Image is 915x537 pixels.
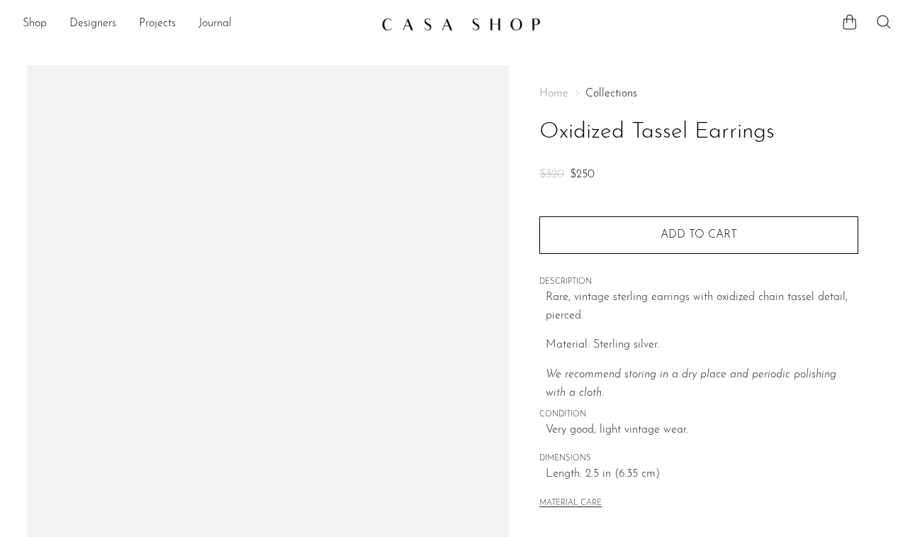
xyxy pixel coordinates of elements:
[546,369,836,399] em: We recommend storing in a dry place and periodic polishing with a cloth.
[539,114,858,150] h1: Oxidized Tassel Earrings
[539,409,858,421] span: CONDITION
[546,336,858,355] p: Material: Sterling silver.
[539,88,858,99] nav: Breadcrumbs
[23,15,47,33] a: Shop
[539,216,858,253] button: Add to cart
[570,169,595,180] span: $250
[539,453,858,465] span: DIMENSIONS
[585,88,637,99] a: Collections
[539,88,568,99] span: Home
[198,15,232,33] a: Journal
[23,12,370,36] ul: NEW HEADER MENU
[546,421,858,440] span: Very good; light vintage wear.
[546,289,858,325] p: Rare, vintage sterling earrings with oxidized chain tassel detail, pierced.
[539,276,858,289] span: DESCRIPTION
[539,499,602,509] button: MATERIAL CARE
[23,12,370,36] nav: Desktop navigation
[546,465,858,484] span: Length: 2.5 in (6.35 cm)
[139,15,176,33] a: Projects
[539,169,564,180] span: $320
[69,15,116,33] a: Designers
[661,229,737,240] span: Add to cart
